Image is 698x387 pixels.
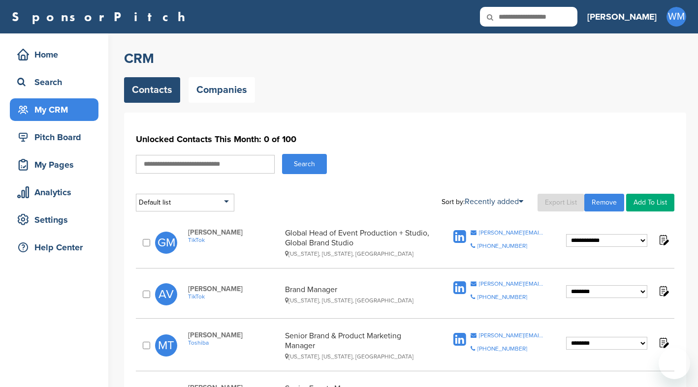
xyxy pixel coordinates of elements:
h3: [PERSON_NAME] [587,10,657,24]
span: GM [155,232,177,254]
span: [PERSON_NAME] [188,331,280,339]
div: Global Head of Event Production + Studio, Global Brand Studio [285,228,430,257]
div: [PERSON_NAME][EMAIL_ADDRESS][PERSON_NAME][DOMAIN_NAME] [479,281,544,287]
a: Recently added [465,197,523,207]
div: Help Center [15,238,98,256]
div: [PHONE_NUMBER] [477,294,527,300]
a: Add To List [626,194,674,211]
div: Home [15,46,98,63]
a: My CRM [10,98,98,121]
span: WM [666,7,686,27]
iframe: Button to launch messaging window [659,348,690,379]
div: [US_STATE], [US_STATE], [GEOGRAPHIC_DATA] [285,250,430,257]
a: Contacts [124,77,180,103]
div: [PHONE_NUMBER] [477,243,527,249]
a: Pitch Board [10,126,98,149]
div: [PERSON_NAME][EMAIL_ADDRESS][DOMAIN_NAME] [479,230,544,236]
img: Notes [657,285,669,297]
div: [US_STATE], [US_STATE], [GEOGRAPHIC_DATA] [285,297,430,304]
div: Senior Brand & Product Marketing Manager [285,331,430,360]
span: MT [155,334,177,357]
div: [US_STATE], [US_STATE], [GEOGRAPHIC_DATA] [285,353,430,360]
a: TikTok [188,237,280,243]
div: Search [15,73,98,91]
a: Toshiba [188,339,280,346]
a: TikTok [188,293,280,300]
span: [PERSON_NAME] [188,285,280,293]
a: [PERSON_NAME] [587,6,657,28]
a: Settings [10,208,98,231]
a: Search [10,71,98,93]
a: Export List [538,194,584,211]
div: [PHONE_NUMBER] [477,346,527,352]
a: Remove [584,194,624,211]
a: My Pages [10,153,98,176]
div: [PERSON_NAME][EMAIL_ADDRESS][PERSON_NAME][DOMAIN_NAME] [479,332,544,338]
a: Home [10,43,98,66]
img: Notes [657,234,669,246]
a: Help Center [10,236,98,259]
h1: Unlocked Contacts This Month: 0 of 100 [136,130,674,148]
button: Search [282,154,327,174]
div: Brand Manager [285,285,430,304]
span: AV [155,283,177,305]
img: Notes [657,336,669,349]
div: Sort by: [442,198,523,206]
h2: CRM [124,50,686,67]
span: [PERSON_NAME] [188,228,280,237]
div: Default list [136,194,234,211]
a: SponsorPitch [12,10,191,23]
a: Analytics [10,181,98,204]
div: My CRM [15,101,98,119]
div: My Pages [15,156,98,174]
a: Companies [189,77,255,103]
div: Settings [15,211,98,229]
div: Pitch Board [15,128,98,146]
div: Analytics [15,183,98,201]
